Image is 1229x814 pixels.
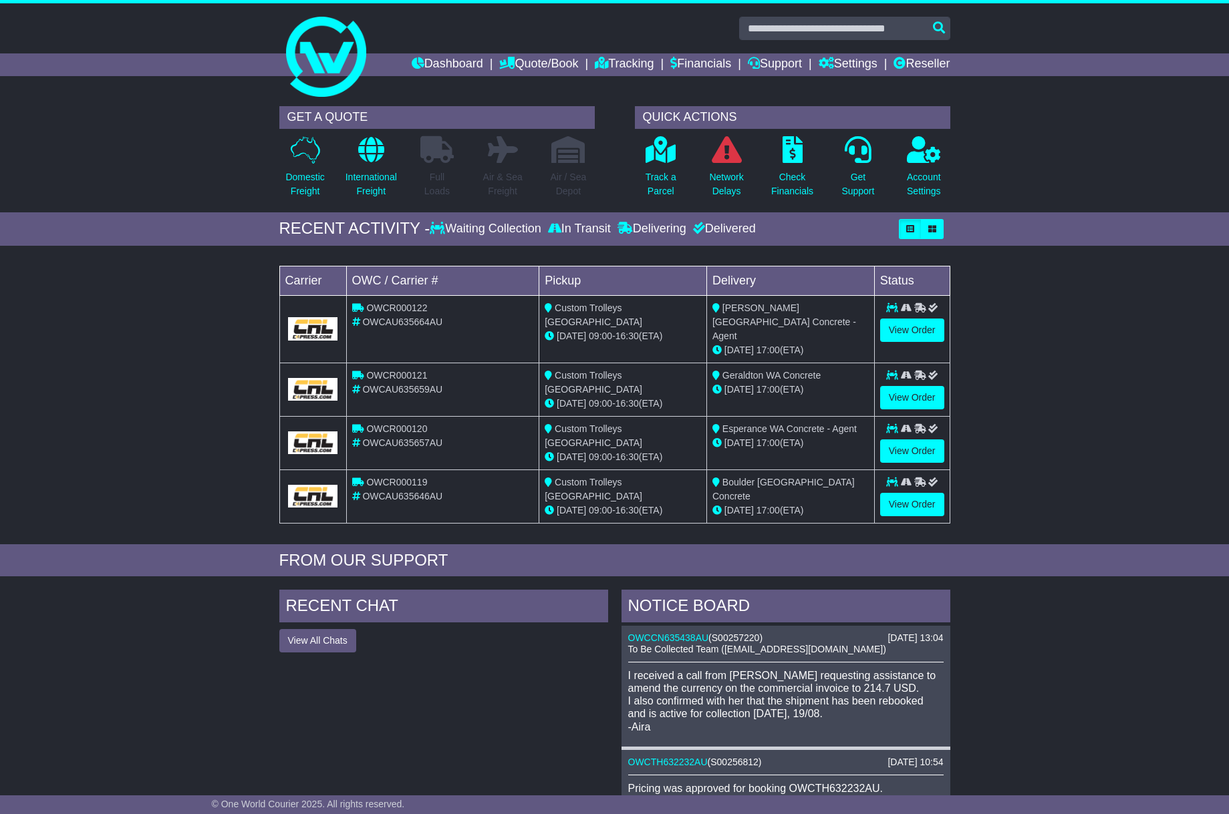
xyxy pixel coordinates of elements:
[628,632,709,643] a: OWCCN635438AU
[880,386,944,409] a: View Order
[279,551,950,570] div: FROM OUR SUPPORT
[712,302,856,341] span: [PERSON_NAME] [GEOGRAPHIC_DATA] Concrete - Agent
[646,170,676,198] p: Track a Parcel
[628,757,944,768] div: ( )
[708,136,744,206] a: NetworkDelays
[362,384,442,395] span: OWCAU635659AU
[712,436,869,450] div: (ETA)
[724,437,754,448] span: [DATE]
[212,799,405,809] span: © One World Courier 2025. All rights reserved.
[841,170,874,198] p: Get Support
[628,632,944,644] div: ( )
[545,450,701,464] div: - (ETA)
[722,370,821,381] span: Geraldton WA Concrete
[757,505,780,516] span: 17:00
[712,503,869,518] div: (ETA)
[279,629,356,652] button: View All Chats
[757,384,780,395] span: 17:00
[545,397,701,411] div: - (ETA)
[557,331,586,341] span: [DATE]
[589,505,612,516] span: 09:00
[748,53,802,76] a: Support
[880,439,944,463] a: View Order
[499,53,578,76] a: Quote/Book
[366,477,427,487] span: OWCR000119
[362,437,442,448] span: OWCAU635657AU
[906,136,942,206] a: AccountSettings
[880,319,944,342] a: View Order
[279,266,346,295] td: Carrier
[616,451,639,462] span: 16:30
[757,437,780,448] span: 17:00
[545,302,642,327] span: Custom Trolleys [GEOGRAPHIC_DATA]
[288,378,338,401] img: GetCarrierServiceLogo
[874,266,950,295] td: Status
[722,423,857,434] span: Esperance WA Concrete - Agent
[412,53,483,76] a: Dashboard
[724,505,754,516] span: [DATE]
[589,451,612,462] span: 09:00
[709,170,743,198] p: Network Delays
[616,331,639,341] span: 16:30
[345,136,398,206] a: InternationalFreight
[706,266,874,295] td: Delivery
[841,136,875,206] a: GetSupport
[724,384,754,395] span: [DATE]
[595,53,654,76] a: Tracking
[366,423,427,434] span: OWCR000120
[628,757,708,767] a: OWCTH632232AU
[628,644,886,654] span: To Be Collected Team ([EMAIL_ADDRESS][DOMAIN_NAME])
[362,317,442,327] span: OWCAU635664AU
[366,302,427,313] span: OWCR000122
[628,782,944,795] p: Pricing was approved for booking OWCTH632232AU.
[614,222,690,236] div: Delivering
[483,170,523,198] p: Air & Sea Freight
[362,491,442,501] span: OWCAU635646AU
[545,477,642,501] span: Custom Trolleys [GEOGRAPHIC_DATA]
[819,53,877,76] a: Settings
[887,757,943,768] div: [DATE] 10:54
[430,222,544,236] div: Waiting Collection
[771,136,814,206] a: CheckFinancials
[545,423,642,448] span: Custom Trolleys [GEOGRAPHIC_DATA]
[346,170,397,198] p: International Freight
[288,431,338,454] img: GetCarrierServiceLogo
[712,343,869,357] div: (ETA)
[887,632,943,644] div: [DATE] 13:04
[690,222,756,236] div: Delivered
[589,331,612,341] span: 09:00
[545,222,614,236] div: In Transit
[712,632,760,643] span: S00257220
[557,398,586,409] span: [DATE]
[279,219,430,238] div: RECENT ACTIVITY -
[288,485,338,507] img: GetCarrierServiceLogo
[285,136,325,206] a: DomesticFreight
[712,477,855,501] span: Boulder [GEOGRAPHIC_DATA] Concrete
[557,505,586,516] span: [DATE]
[635,106,950,129] div: QUICK ACTIONS
[285,170,324,198] p: Domestic Freight
[557,451,586,462] span: [DATE]
[366,370,427,381] span: OWCR000121
[616,505,639,516] span: 16:30
[771,170,813,198] p: Check Financials
[545,370,642,395] span: Custom Trolleys [GEOGRAPHIC_DATA]
[622,590,950,626] div: NOTICE BOARD
[551,170,587,198] p: Air / Sea Depot
[628,669,944,733] p: I received a call from [PERSON_NAME] requesting assistance to amend the currency on the commercia...
[288,317,338,340] img: GetCarrierServiceLogo
[757,345,780,355] span: 17:00
[710,757,759,767] span: S00256812
[589,398,612,409] span: 09:00
[894,53,950,76] a: Reseller
[670,53,731,76] a: Financials
[545,503,701,518] div: - (ETA)
[420,170,454,198] p: Full Loads
[616,398,639,409] span: 16:30
[346,266,539,295] td: OWC / Carrier #
[545,329,701,343] div: - (ETA)
[539,266,707,295] td: Pickup
[907,170,941,198] p: Account Settings
[724,345,754,355] span: [DATE]
[279,106,595,129] div: GET A QUOTE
